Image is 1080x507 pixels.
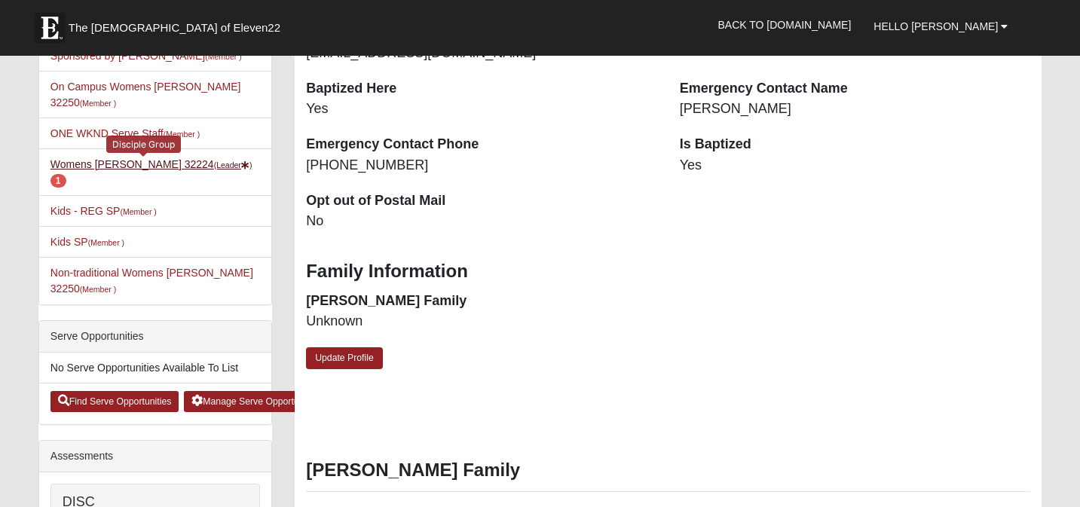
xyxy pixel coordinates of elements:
[50,267,253,295] a: Non-traditional Womens [PERSON_NAME] 32250(Member )
[50,391,179,412] a: Find Serve Opportunities
[306,460,1030,481] h3: [PERSON_NAME] Family
[680,135,1031,154] dt: Is Baptized
[80,285,116,294] small: (Member )
[106,136,181,153] div: Disciple Group
[50,205,157,217] a: Kids - REG SP(Member )
[306,135,657,154] dt: Emergency Contact Phone
[706,6,862,44] a: Back to [DOMAIN_NAME]
[120,207,156,216] small: (Member )
[164,130,200,139] small: (Member )
[306,212,657,231] dd: No
[306,99,657,119] dd: Yes
[306,261,1030,283] h3: Family Information
[69,20,280,35] span: The [DEMOGRAPHIC_DATA] of Eleven22
[306,156,657,176] dd: [PHONE_NUMBER]
[306,347,383,369] a: Update Profile
[50,236,124,248] a: Kids SP(Member )
[35,13,65,43] img: Eleven22 logo
[205,52,241,61] small: (Member )
[680,156,1031,176] dd: Yes
[50,174,66,188] span: number of pending members
[27,5,329,43] a: The [DEMOGRAPHIC_DATA] of Eleven22
[214,160,252,170] small: (Leader )
[873,20,998,32] span: Hello [PERSON_NAME]
[39,353,271,383] li: No Serve Opportunities Available To List
[306,191,657,211] dt: Opt out of Postal Mail
[50,81,241,108] a: On Campus Womens [PERSON_NAME] 32250(Member )
[80,99,116,108] small: (Member )
[862,8,1019,45] a: Hello [PERSON_NAME]
[306,292,657,311] dt: [PERSON_NAME] Family
[39,441,271,472] div: Assessments
[306,312,657,331] dd: Unknown
[680,79,1031,99] dt: Emergency Contact Name
[88,238,124,247] small: (Member )
[50,127,200,139] a: ONE WKND Serve Staff(Member )
[306,79,657,99] dt: Baptized Here
[39,321,271,353] div: Serve Opportunities
[680,99,1031,119] dd: [PERSON_NAME]
[184,391,328,412] a: Manage Serve Opportunities
[50,158,252,186] a: Womens [PERSON_NAME] 32224(Leader) 1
